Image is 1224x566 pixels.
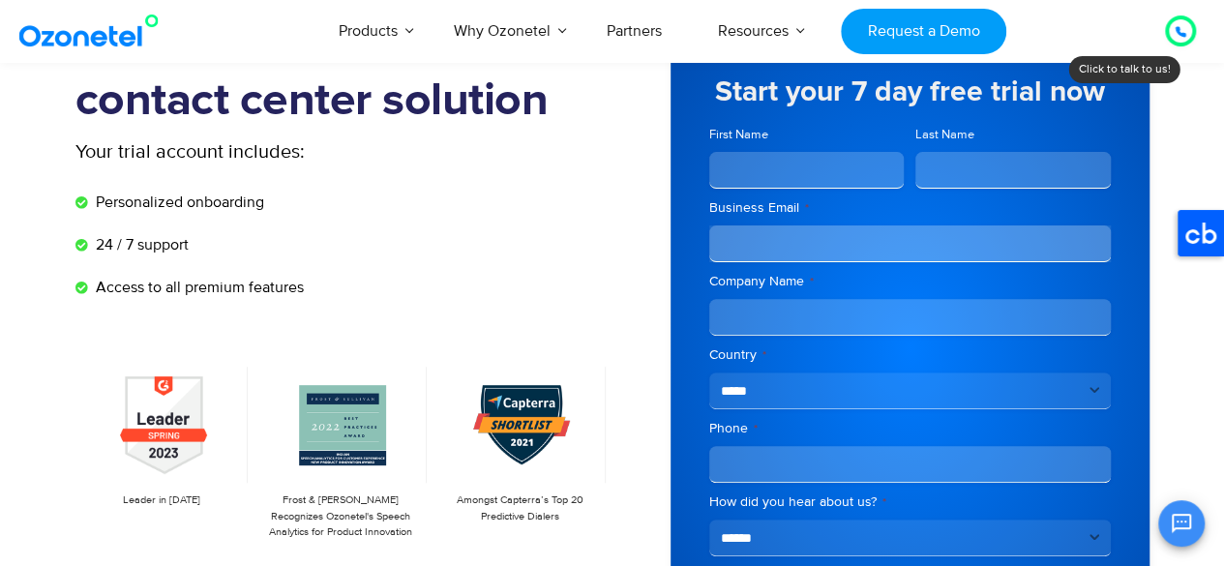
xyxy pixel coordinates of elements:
[442,492,596,524] p: Amongst Capterra’s Top 20 Predictive Dialers
[709,345,1111,365] label: Country
[709,126,905,144] label: First Name
[709,492,1111,512] label: How did you hear about us?
[709,198,1111,218] label: Business Email
[841,9,1006,54] a: Request a Demo
[75,137,467,166] p: Your trial account includes:
[91,233,189,256] span: 24 / 7 support
[709,272,1111,291] label: Company Name
[91,276,304,299] span: Access to all premium features
[915,126,1111,144] label: Last Name
[709,77,1111,106] h5: Start your 7 day free trial now
[263,492,417,541] p: Frost & [PERSON_NAME] Recognizes Ozonetel's Speech Analytics for Product Innovation
[709,419,1111,438] label: Phone
[91,191,264,214] span: Personalized onboarding
[1158,500,1205,547] button: Open chat
[85,492,239,509] p: Leader in [DATE]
